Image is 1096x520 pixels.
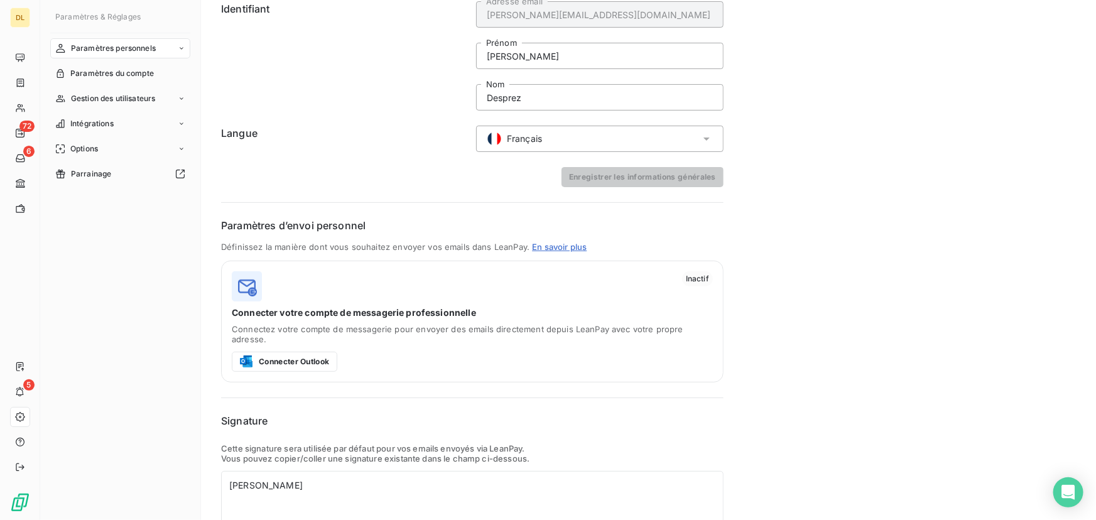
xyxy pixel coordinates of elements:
[232,306,713,319] span: Connecter votre compte de messagerie professionnelle
[50,63,190,84] a: Paramètres du compte
[221,1,469,111] h6: Identifiant
[23,146,35,157] span: 6
[10,8,30,28] div: DL
[55,12,141,21] span: Paramètres & Réglages
[19,121,35,132] span: 72
[221,126,469,152] h6: Langue
[71,43,156,54] span: Paramètres personnels
[476,1,724,28] input: placeholder
[1053,477,1083,507] div: Open Intercom Messenger
[70,143,98,154] span: Options
[229,479,715,492] div: [PERSON_NAME]
[70,118,114,129] span: Intégrations
[476,84,724,111] input: placeholder
[23,379,35,391] span: 5
[50,164,190,184] a: Parrainage
[532,242,587,252] a: En savoir plus
[562,167,724,187] button: Enregistrer les informations générales
[682,271,713,286] span: Inactif
[507,133,542,145] span: Français
[221,218,724,233] h6: Paramètres d’envoi personnel
[476,43,724,69] input: placeholder
[70,68,154,79] span: Paramètres du compte
[221,443,724,453] p: Cette signature sera utilisée par défaut pour vos emails envoyés via LeanPay.
[221,413,724,428] h6: Signature
[71,93,156,104] span: Gestion des utilisateurs
[71,168,112,180] span: Parrainage
[232,324,713,344] span: Connectez votre compte de messagerie pour envoyer des emails directement depuis LeanPay avec votr...
[221,453,724,463] p: Vous pouvez copier/coller une signature existante dans le champ ci-dessous.
[221,242,529,252] span: Définissez la manière dont vous souhaitez envoyer vos emails dans LeanPay.
[232,271,262,301] img: logo
[10,492,30,512] img: Logo LeanPay
[232,352,337,372] button: Connecter Outlook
